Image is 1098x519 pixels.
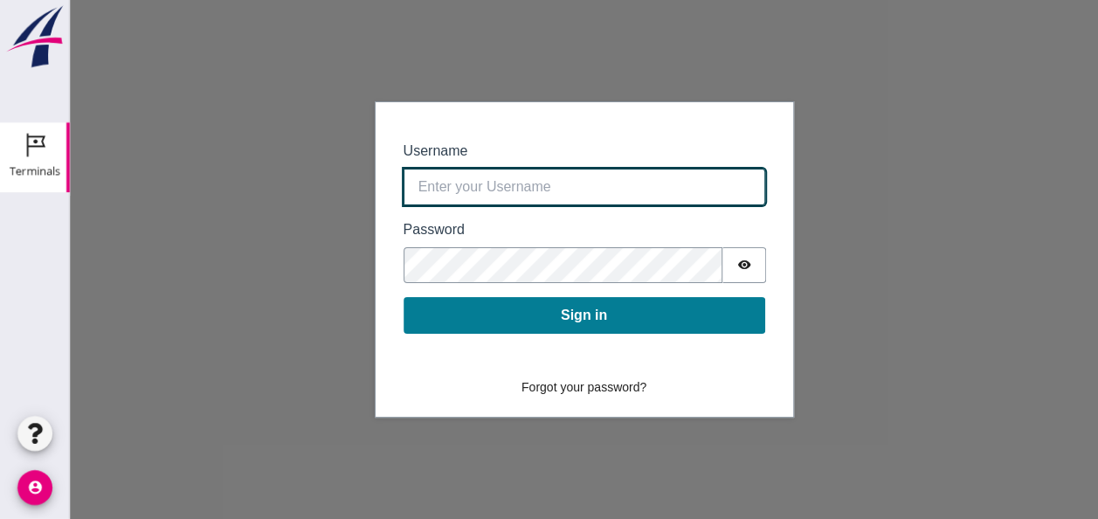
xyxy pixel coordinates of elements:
button: Show password [653,247,696,283]
img: logo-small.a267ee39.svg [3,4,66,69]
button: Sign in [334,297,695,334]
label: Password [334,219,695,240]
label: Username [334,141,695,162]
div: Terminals [10,165,60,176]
i: account_circle [17,470,52,505]
button: Forgot your password? [440,372,588,403]
input: Enter your Username [334,169,695,205]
